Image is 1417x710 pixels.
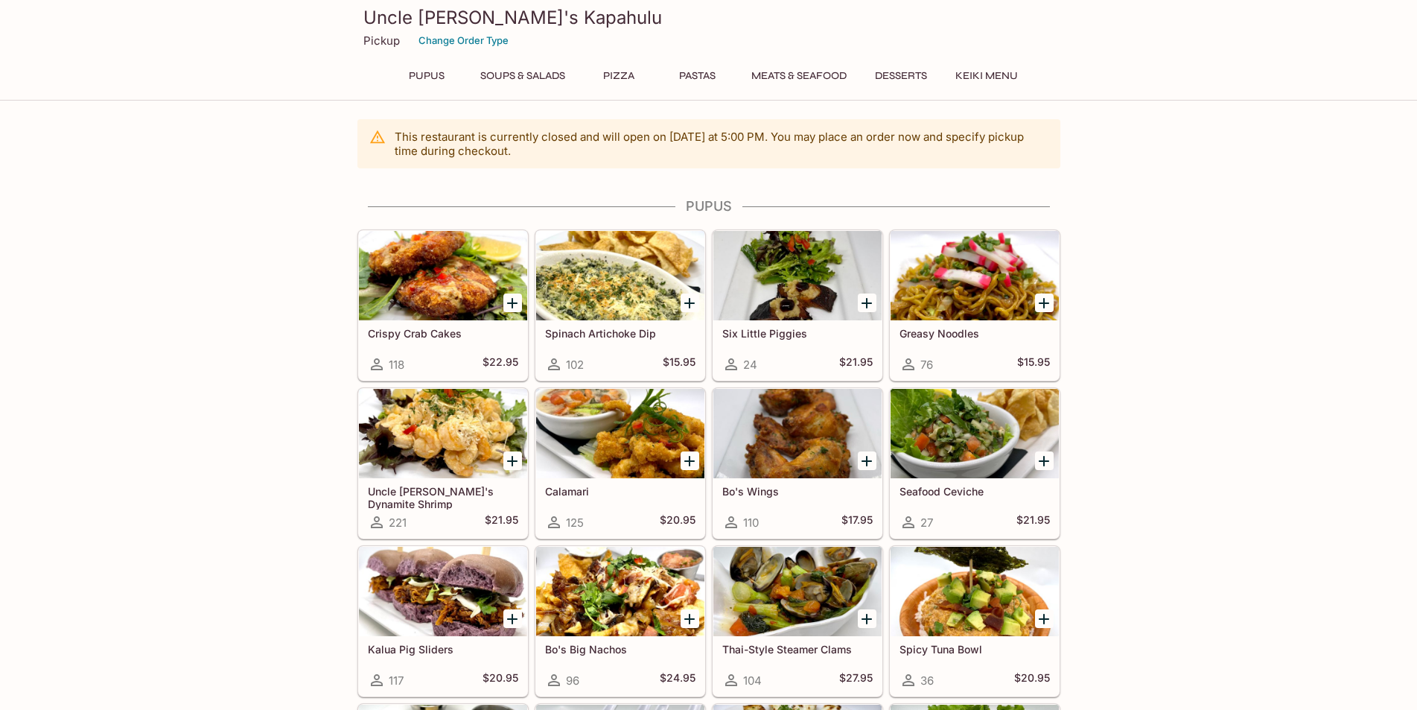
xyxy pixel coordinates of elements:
[663,355,695,373] h5: $15.95
[713,388,882,539] a: Bo's Wings110$17.95
[503,609,522,628] button: Add Kalua Pig Sliders
[359,547,527,636] div: Kalua Pig Sliders
[681,609,699,628] button: Add Bo's Big Nachos
[566,673,579,688] span: 96
[722,327,873,340] h5: Six Little Piggies
[363,6,1054,29] h3: Uncle [PERSON_NAME]'s Kapahulu
[357,198,1060,215] h4: Pupus
[839,355,873,373] h5: $21.95
[585,66,652,86] button: Pizza
[363,34,400,48] p: Pickup
[743,358,757,372] span: 24
[1035,609,1054,628] button: Add Spicy Tuna Bowl
[545,327,695,340] h5: Spinach Artichoke Dip
[393,66,460,86] button: Pupus
[412,29,515,52] button: Change Order Type
[899,643,1050,656] h5: Spicy Tuna Bowl
[389,673,404,688] span: 117
[483,355,518,373] h5: $22.95
[535,230,705,381] a: Spinach Artichoke Dip102$15.95
[395,130,1048,158] p: This restaurant is currently closed and will open on [DATE] at 5:00 PM . You may place an order n...
[368,327,518,340] h5: Crispy Crab Cakes
[899,485,1050,498] h5: Seafood Ceviche
[359,389,527,478] div: Uncle Bo's Dynamite Shrimp
[389,358,404,372] span: 118
[358,388,528,539] a: Uncle [PERSON_NAME]'s Dynamite Shrimp221$21.95
[660,513,695,531] h5: $20.95
[891,231,1059,320] div: Greasy Noodles
[535,388,705,539] a: Calamari125$20.95
[1014,671,1050,689] h5: $20.95
[536,231,704,320] div: Spinach Artichoke Dip
[359,231,527,320] div: Crispy Crab Cakes
[890,230,1060,381] a: Greasy Noodles76$15.95
[743,66,855,86] button: Meats & Seafood
[503,294,522,312] button: Add Crispy Crab Cakes
[358,546,528,697] a: Kalua Pig Sliders117$20.95
[535,546,705,697] a: Bo's Big Nachos96$24.95
[947,66,1026,86] button: Keiki Menu
[890,546,1060,697] a: Spicy Tuna Bowl36$20.95
[743,673,762,688] span: 104
[503,451,522,470] button: Add Uncle Bo's Dynamite Shrimp
[713,547,882,636] div: Thai-Style Steamer Clams
[566,516,584,530] span: 125
[713,546,882,697] a: Thai-Style Steamer Clams104$27.95
[368,485,518,510] h5: Uncle [PERSON_NAME]'s Dynamite Shrimp
[536,547,704,636] div: Bo's Big Nachos
[722,643,873,656] h5: Thai-Style Steamer Clams
[1016,513,1050,531] h5: $21.95
[722,485,873,498] h5: Bo's Wings
[713,230,882,381] a: Six Little Piggies24$21.95
[713,389,882,478] div: Bo's Wings
[664,66,731,86] button: Pastas
[545,643,695,656] h5: Bo's Big Nachos
[536,389,704,478] div: Calamari
[899,327,1050,340] h5: Greasy Noodles
[839,671,873,689] h5: $27.95
[660,671,695,689] h5: $24.95
[358,230,528,381] a: Crispy Crab Cakes118$22.95
[485,513,518,531] h5: $21.95
[867,66,935,86] button: Desserts
[858,609,876,628] button: Add Thai-Style Steamer Clams
[389,516,407,530] span: 221
[472,66,573,86] button: Soups & Salads
[483,671,518,689] h5: $20.95
[1035,294,1054,312] button: Add Greasy Noodles
[920,358,933,372] span: 76
[566,358,584,372] span: 102
[368,643,518,656] h5: Kalua Pig Sliders
[743,516,759,530] span: 110
[681,294,699,312] button: Add Spinach Artichoke Dip
[681,451,699,470] button: Add Calamari
[713,231,882,320] div: Six Little Piggies
[1017,355,1050,373] h5: $15.95
[841,513,873,531] h5: $17.95
[891,547,1059,636] div: Spicy Tuna Bowl
[858,294,876,312] button: Add Six Little Piggies
[890,388,1060,539] a: Seafood Ceviche27$21.95
[1035,451,1054,470] button: Add Seafood Ceviche
[920,516,933,530] span: 27
[891,389,1059,478] div: Seafood Ceviche
[920,673,934,688] span: 36
[858,451,876,470] button: Add Bo's Wings
[545,485,695,498] h5: Calamari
